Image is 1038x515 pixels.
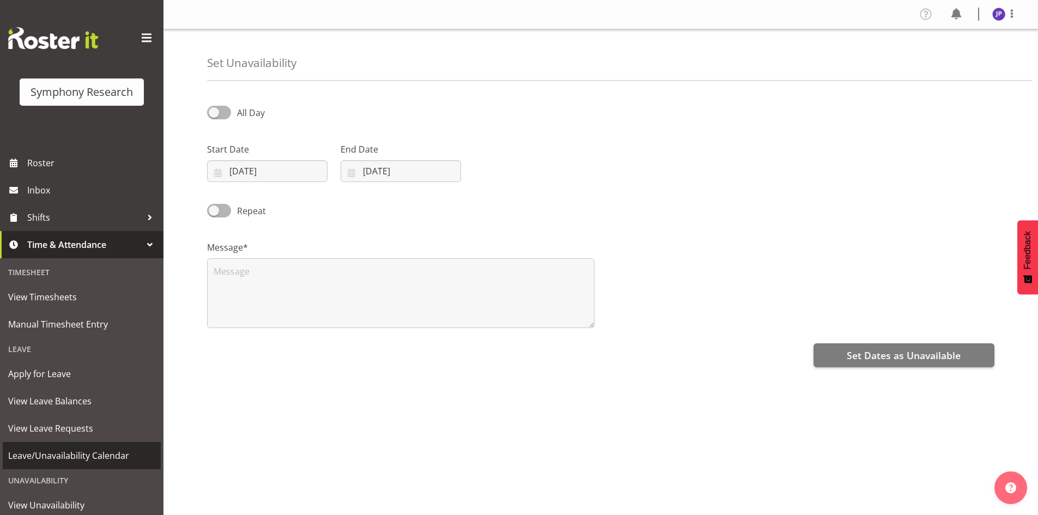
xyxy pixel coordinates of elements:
[8,27,98,49] img: Rosterit website logo
[3,261,161,283] div: Timesheet
[3,338,161,360] div: Leave
[231,204,266,217] span: Repeat
[814,343,994,367] button: Set Dates as Unavailable
[8,393,155,409] span: View Leave Balances
[27,237,142,253] span: Time & Attendance
[207,57,296,69] h4: Set Unavailability
[1023,231,1033,269] span: Feedback
[3,360,161,387] a: Apply for Leave
[207,160,327,182] input: Click to select...
[8,289,155,305] span: View Timesheets
[207,143,327,156] label: Start Date
[3,283,161,311] a: View Timesheets
[27,155,158,171] span: Roster
[237,107,265,119] span: All Day
[8,447,155,464] span: Leave/Unavailability Calendar
[1017,220,1038,294] button: Feedback - Show survey
[992,8,1005,21] img: judith-partridge11888.jpg
[1005,482,1016,493] img: help-xxl-2.png
[847,348,961,362] span: Set Dates as Unavailable
[3,311,161,338] a: Manual Timesheet Entry
[341,143,461,156] label: End Date
[8,366,155,382] span: Apply for Leave
[3,387,161,415] a: View Leave Balances
[8,497,155,513] span: View Unavailability
[207,241,594,254] label: Message*
[8,316,155,332] span: Manual Timesheet Entry
[27,182,158,198] span: Inbox
[3,442,161,469] a: Leave/Unavailability Calendar
[27,209,142,226] span: Shifts
[8,420,155,437] span: View Leave Requests
[341,160,461,182] input: Click to select...
[3,415,161,442] a: View Leave Requests
[31,84,133,100] div: Symphony Research
[3,469,161,492] div: Unavailability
